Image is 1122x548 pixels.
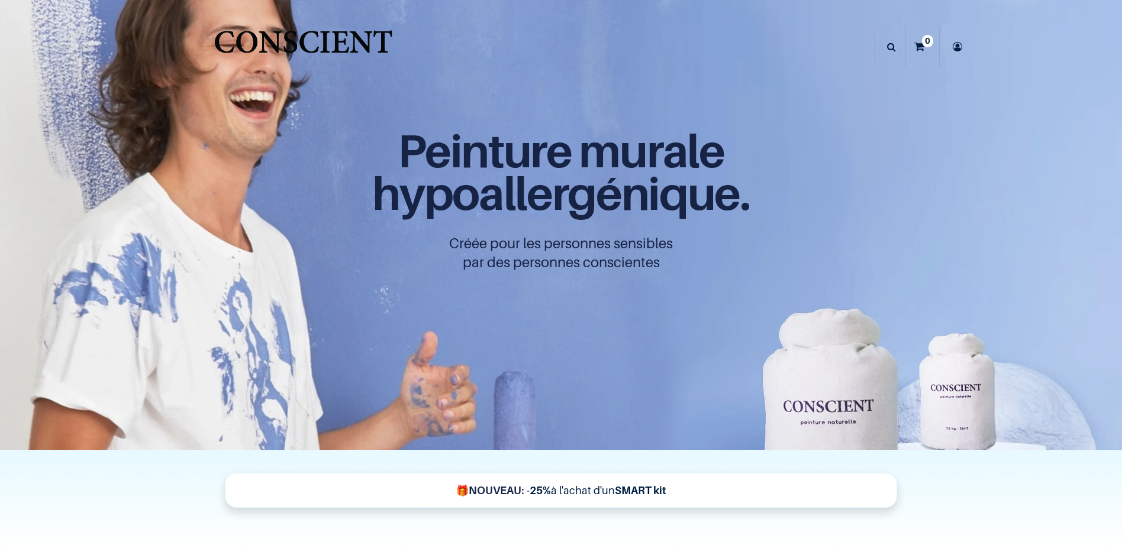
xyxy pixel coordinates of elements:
[527,484,551,497] b: -25%
[398,123,724,178] span: Peinture murale
[372,166,749,221] span: hypoallergénique.
[161,234,961,272] p: Créée pour les personnes sensibles par des personnes conscientes
[212,24,395,70] img: CONSCIENT
[456,484,469,497] b: 🎁
[922,35,933,47] sup: 0
[906,26,939,67] a: 0
[469,484,521,497] b: NOUVEAU
[521,484,524,497] span: :
[615,484,666,497] b: SMART kit
[212,24,395,70] a: Logo of CONSCIENT
[527,484,666,497] font: à l'achat d'un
